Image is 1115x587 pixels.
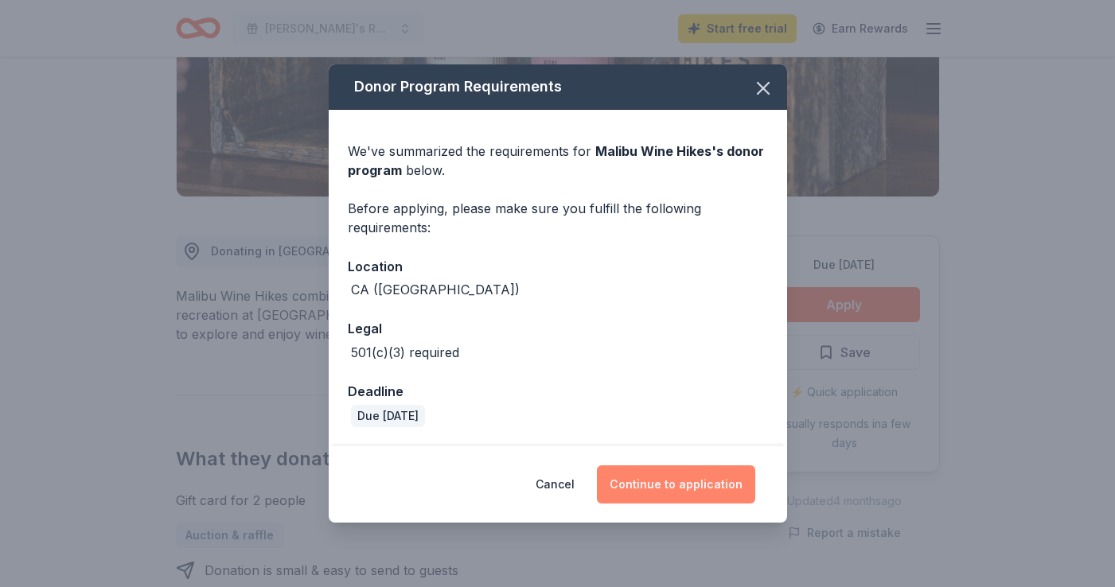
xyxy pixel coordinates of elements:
[351,280,520,299] div: CA ([GEOGRAPHIC_DATA])
[348,199,768,237] div: Before applying, please make sure you fulfill the following requirements:
[351,405,425,427] div: Due [DATE]
[348,381,768,402] div: Deadline
[536,465,575,503] button: Cancel
[351,343,459,362] div: 501(c)(3) required
[348,142,768,180] div: We've summarized the requirements for below.
[348,256,768,277] div: Location
[597,465,755,503] button: Continue to application
[348,318,768,339] div: Legal
[329,64,787,110] div: Donor Program Requirements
